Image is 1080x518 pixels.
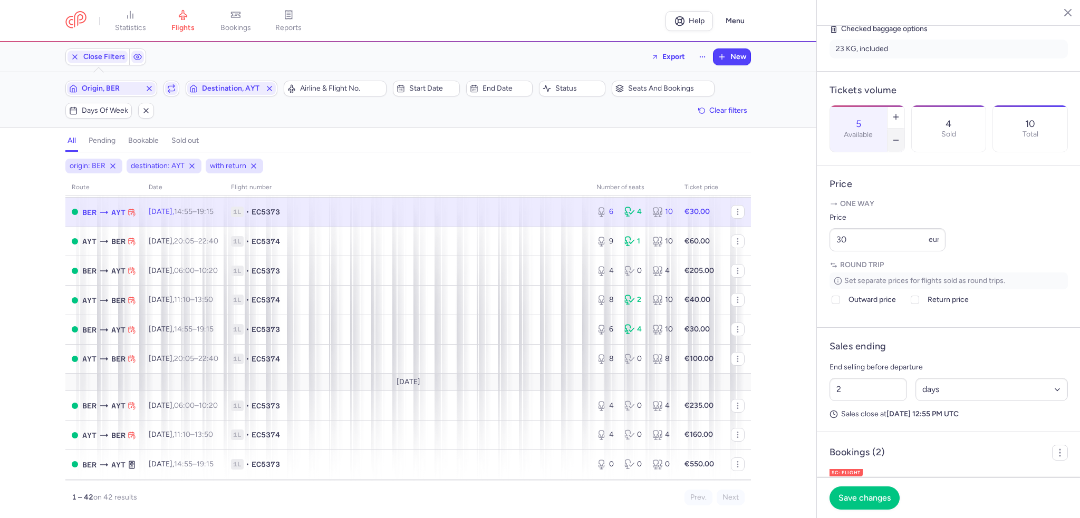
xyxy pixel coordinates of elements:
[115,23,146,33] span: statistics
[830,84,1068,96] h4: Tickets volume
[678,180,725,196] th: Ticket price
[171,23,195,33] span: flights
[111,236,126,247] span: BER
[82,429,97,441] span: AYT
[209,9,262,33] a: bookings
[262,9,315,33] a: reports
[838,493,891,503] span: Save changes
[174,354,194,363] time: 20:05
[684,490,712,505] button: Prev.
[252,207,280,217] span: EC5373
[830,446,884,458] h4: Bookings (2)
[198,354,218,363] time: 22:40
[652,354,672,364] div: 8
[246,266,249,276] span: •
[82,353,97,365] span: AYT
[111,353,126,365] span: BER
[111,324,126,336] span: AYT
[82,295,97,306] span: AYT
[174,295,190,304] time: 11:10
[911,296,919,304] input: Return price
[246,207,249,217] span: •
[830,340,886,353] h4: Sales ending
[93,493,137,502] span: on 42 results
[830,272,1068,289] p: Set separate prices for flights sold as round trips.
[689,17,705,25] span: Help
[83,53,126,61] span: Close Filters
[252,324,280,335] span: EC5373
[225,180,590,196] th: Flight number
[928,294,969,306] span: Return price
[483,84,529,93] span: End date
[624,266,644,276] div: 0
[252,400,280,411] span: EC5373
[717,490,745,505] button: Next
[231,459,244,470] span: 1L
[832,296,840,304] input: Outward price
[709,106,747,114] span: Clear filters
[111,400,126,412] span: AYT
[111,459,126,471] span: AYT
[684,266,714,275] strong: €205.00
[539,81,605,96] button: Status
[1023,130,1038,139] p: Total
[82,400,97,412] span: BER
[65,11,86,31] a: CitizenPlane red outlined logo
[149,237,218,246] span: [DATE],
[466,81,533,96] button: End date
[202,84,261,93] span: Destination, AYT
[830,378,907,401] input: ##
[82,459,97,471] span: BER
[111,429,126,441] span: BER
[82,236,97,247] span: AYT
[397,378,420,386] span: [DATE]
[848,294,896,306] span: Outward price
[149,354,218,363] span: [DATE],
[596,459,616,470] div: 0
[684,325,710,334] strong: €30.00
[252,429,280,440] span: EC5374
[596,266,616,276] div: 4
[174,354,218,363] span: –
[197,207,214,216] time: 19:15
[941,130,956,139] p: Sold
[252,266,280,276] span: EC5373
[596,236,616,247] div: 9
[82,265,97,277] span: BER
[666,11,713,31] a: Help
[171,136,199,145] h4: sold out
[300,84,383,93] span: Airline & Flight No.
[246,324,249,335] span: •
[684,237,710,246] strong: €60.00
[174,460,192,468] time: 14:55
[652,207,672,217] div: 10
[275,23,302,33] span: reports
[89,136,115,145] h4: pending
[284,81,387,96] button: Airline & Flight No.
[195,295,213,304] time: 13:50
[246,400,249,411] span: •
[409,84,456,93] span: Start date
[844,131,873,139] label: Available
[65,103,132,119] button: Days of week
[149,207,214,216] span: [DATE],
[82,207,97,218] span: BER
[684,460,714,468] strong: €550.00
[830,40,1068,58] li: 23 KG, included
[210,161,246,171] span: with return
[149,401,218,410] span: [DATE],
[199,266,218,275] time: 10:20
[65,81,157,96] button: Origin, BER
[231,295,244,305] span: 1L
[929,235,940,244] span: eur
[830,409,1068,419] p: Sales close at
[149,266,218,275] span: [DATE],
[713,49,750,65] button: New
[231,400,244,411] span: 1L
[174,237,218,246] span: –
[220,23,251,33] span: bookings
[624,459,644,470] div: 0
[104,9,157,33] a: statistics
[662,53,685,61] span: Export
[624,207,644,217] div: 4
